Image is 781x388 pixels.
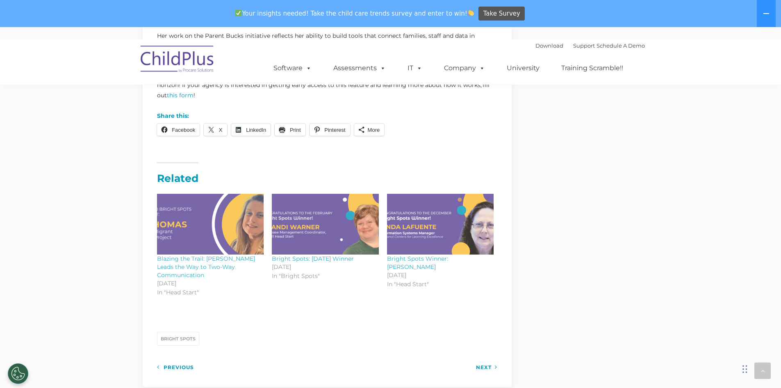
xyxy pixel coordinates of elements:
p: Her work on the Parent Bucks initiative reflects her ability to build tools that connect families... [157,31,497,62]
img: 👏 [468,10,474,16]
a: this form [167,92,194,99]
a: Blazing the Trail: Sue Thomas Leads the Way to Two-Way Communication​ [157,194,264,255]
span: Pinterest [324,127,345,133]
a: Facebook [157,124,200,136]
a: X [204,124,227,136]
span: Print [290,127,301,133]
a: Software [265,60,320,76]
p: In "Head Start" [387,279,494,289]
a: Bright Spots: February 2024 Winner [272,194,379,255]
div: Drag [742,357,747,381]
a: Schedule A Demo [597,42,645,49]
h3: Share this: [157,113,189,119]
a: More [354,124,385,136]
a: IT [399,60,430,76]
span: Your insights needed! Take the child care trends survey and enter to win! [232,5,478,21]
a: Training Scramble!! [553,60,631,76]
a: Blazing the Trail: [PERSON_NAME] Leads the Way to Two-Way Communication​ [157,255,255,279]
p: In "Bright Spots" [272,271,379,281]
span: Facebook [172,127,195,133]
time: [DATE] [157,279,264,287]
a: Bright Spots Winner: [PERSON_NAME] [387,255,448,271]
em: Related [157,163,198,184]
a: Assessments [325,60,394,76]
a: University [499,60,548,76]
a: Download [535,42,563,49]
a: Print [275,124,305,136]
a: Pinterest [310,124,350,136]
a: LinkedIn [231,124,271,136]
a: Bright Spots Winner: Linda LaFuente [387,194,494,255]
a: Support [573,42,595,49]
span: X [219,127,223,133]
a: Previous [157,362,194,372]
button: Cookies Settings [8,363,28,384]
a: Bright Spots [157,332,199,346]
img: ✅ [235,10,241,16]
iframe: Chat Widget [647,299,781,388]
font: | [535,42,645,49]
img: ChildPlus by Procare Solutions [137,40,219,81]
time: [DATE] [387,271,494,279]
a: Take Survey [478,7,525,21]
a: Next [476,362,497,372]
span: LinkedIn [246,127,266,133]
time: [DATE] [272,263,379,271]
a: Bright Spots: [DATE] Winner [272,255,354,262]
span: More [368,127,380,133]
p: In "Head Start" [157,287,264,298]
p: Want to be part of the future of Childplus? Our two-way Communication App is one of many exciting... [157,70,497,101]
span: Take Survey [483,7,520,21]
a: Company [436,60,493,76]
